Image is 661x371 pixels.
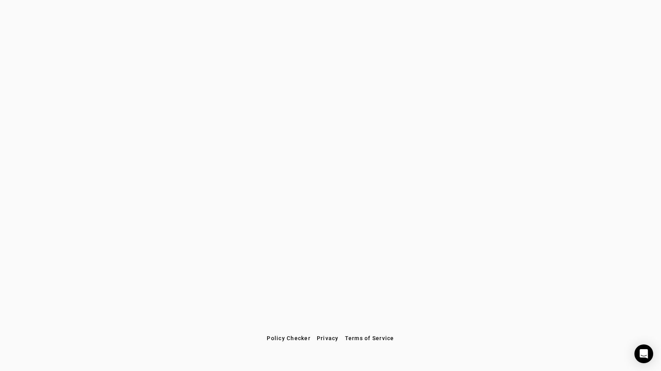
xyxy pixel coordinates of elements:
[317,335,339,341] span: Privacy
[267,335,311,341] span: Policy Checker
[314,331,342,345] button: Privacy
[345,335,394,341] span: Terms of Service
[634,344,653,363] div: Open Intercom Messenger
[342,331,397,345] button: Terms of Service
[264,331,314,345] button: Policy Checker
